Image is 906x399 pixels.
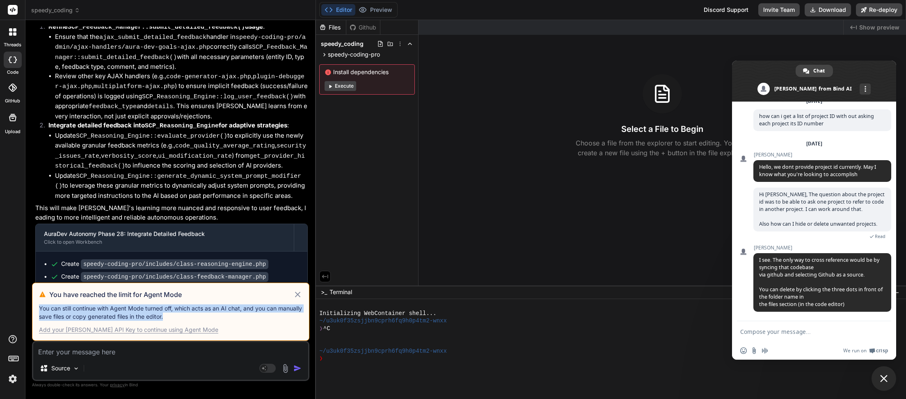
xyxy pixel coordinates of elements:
span: Audio message [762,347,768,354]
span: Hello, we dont provide project id currently. May I know what you're looking to accomplish [759,163,876,178]
code: SCP_Feedback_Manager::submit_detailed_feedback() [68,24,245,31]
div: Click to open Workbench [44,239,286,245]
code: speedy-coding-pro/includes/class-feedback-manager.php [81,272,268,282]
img: settings [6,372,20,386]
code: speedy-coding-pro/includes/class-reasoning-engine.php [81,259,268,269]
span: − [895,288,899,296]
div: [DATE] [806,141,822,146]
span: [PERSON_NAME] [753,245,891,251]
img: Pick Models [73,365,80,372]
code: code_quality_average_rating [175,143,275,150]
div: Files [316,23,346,32]
div: More channels [860,84,871,95]
code: SCP_Reasoning_Engine::log_user_feedback() [142,93,293,100]
button: Execute [325,81,356,91]
button: AuraDev Autonomy Phase 28: Integrate Detailed FeedbackClick to open Workbench [36,224,294,251]
span: Send a file [751,347,757,354]
div: Close chat [872,366,896,391]
button: Re-deploy [856,3,902,16]
span: [PERSON_NAME] [753,152,891,158]
span: privacy [110,382,125,387]
button: Preview [355,4,396,16]
label: GitHub [5,97,20,104]
p: Choose a file from the explorer to start editing. You can create a new file using the + button in... [570,138,754,158]
span: Hi [PERSON_NAME], The question about the project id was to be able to ask one project to refer to... [759,191,885,227]
span: Insert an emoji [740,347,747,354]
button: − [893,286,901,299]
h3: Select a File to Begin [621,123,703,135]
div: Discord Support [699,3,753,16]
code: code-generator-ajax.php [166,73,251,80]
code: verbosity_score [101,153,156,160]
span: >_ [321,288,327,296]
span: ^C [323,325,330,332]
label: Upload [5,128,21,135]
span: ~/u3uk0f35zsjjbn9cprh6fq9h0p4tm2-wnxx [319,347,447,355]
h3: You have reached the limit for Agent Mode [49,290,293,299]
li: Update to leverage these granular metrics to dynamically adjust system prompts, providing more ta... [55,171,308,201]
div: Github [346,23,380,32]
p: Always double-check its answers. Your in Bind [32,381,309,389]
span: Terminal [329,288,352,296]
span: I see. The only way to cross reference would be by syncing that codebase via github and selecting... [759,256,883,308]
p: : [48,121,308,131]
p: : [48,22,308,32]
img: attachment [281,364,290,373]
span: Initializing WebContainer shell... [319,310,436,317]
span: Chat [813,65,825,77]
label: code [7,69,18,76]
span: speedy-coding-pro [328,50,380,59]
span: ❯ [319,355,323,362]
div: Create [61,272,268,281]
button: Invite Team [758,3,800,16]
div: [DATE] [806,99,822,104]
code: ajax_submit_detailed_feedback [99,34,206,41]
button: Download [805,3,851,16]
code: SCP_Reasoning_Engine::evaluate_provider() [76,133,227,140]
code: multiplatform-ajax.php [94,83,175,90]
code: security_issues_rate [55,143,306,160]
div: AuraDev Autonomy Phase 28: Integrate Detailed Feedback [44,230,286,238]
span: ❯ [319,325,323,332]
p: You can still continue with Agent Mode turned off, which acts as an AI chat, and you can manually... [39,304,302,321]
a: We run onCrisp [843,347,888,354]
span: Read [875,234,885,239]
strong: Refine usage [48,23,263,30]
textarea: Compose your message... [740,328,870,335]
span: how can i get a list of project ID with out asking each project its ID number [759,113,874,127]
div: Chat [796,65,833,77]
button: Editor [321,4,355,16]
li: Review other key AJAX handlers (e.g., , , ) to ensure implicit feedback (success/failure of opera... [55,72,308,121]
code: SCP_Reasoning_Engine::generate_dynamic_system_prompt_modifier() [55,173,301,190]
span: speedy_coding [321,40,364,48]
span: speedy_coding [31,6,80,14]
label: threads [4,41,21,48]
code: ui_modification_rate [158,153,232,160]
span: We run on [843,347,867,354]
code: SCP_Feedback_Manager::submit_detailed_feedback() [55,44,307,61]
span: Install dependencies [325,68,410,76]
strong: Integrate detailed feedback into for adaptive strategies [48,121,287,129]
span: Show preview [859,23,899,32]
code: details [147,103,173,110]
img: icon [293,364,302,372]
p: Source [51,364,70,372]
li: Ensure that the handler in correctly calls with all necessary parameters (entity ID, type, feedba... [55,32,308,72]
span: ~/u3uk0f35zsjjbn9cprh6fq9h0p4tm2-wnxx [319,317,447,324]
code: SCP_Reasoning_Engine [145,122,219,129]
p: This will make [PERSON_NAME]'s learning more nuanced and responsive to user feedback, leading to ... [35,204,308,222]
li: Update to explicitly use the newly available granular feedback metrics (e.g., , , , ) from to inf... [55,131,308,171]
div: Create [61,260,268,268]
div: Add your [PERSON_NAME] API Key to continue using Agent Mode [39,326,218,334]
code: feedback_type [89,103,137,110]
span: Crisp [876,347,888,354]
